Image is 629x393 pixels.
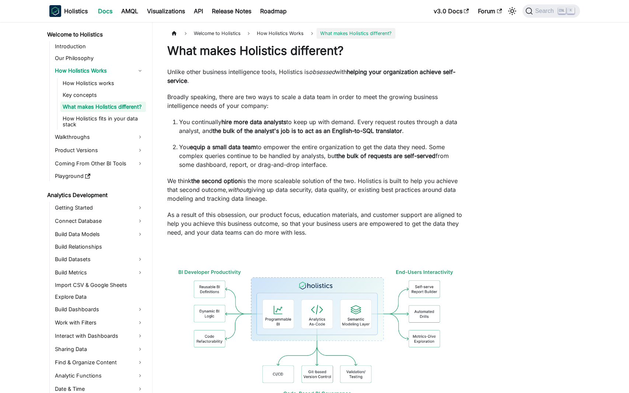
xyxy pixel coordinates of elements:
b: Holistics [64,7,88,15]
a: Our Philosophy [53,53,146,63]
a: Roadmap [256,5,291,17]
a: How Holistics Works [53,65,146,77]
em: obsessed [309,68,335,76]
a: Connect Database [53,215,146,227]
a: Product Versions [53,144,146,156]
a: How Holistics works [60,78,146,88]
nav: Breadcrumbs [167,28,464,39]
a: Find & Organize Content [53,357,146,368]
p: Unlike other business intelligence tools, Holistics is with . [167,67,464,85]
span: Welcome to Holistics [190,28,244,39]
p: Broadly speaking, there are two ways to scale a data team in order to meet the growing business i... [167,92,464,110]
a: Build Relationships [53,242,146,252]
strong: hire more data analysts [221,118,286,126]
a: Interact with Dashboards [53,330,146,342]
a: How Holistics fits in your data stack [60,113,146,130]
a: Sharing Data [53,343,146,355]
a: Coming From Other BI Tools [53,158,146,169]
a: Introduction [53,41,146,52]
a: Docs [94,5,117,17]
a: Work with Filters [53,317,146,329]
a: Home page [167,28,181,39]
span: How Holistics Works [253,28,307,39]
em: without [228,186,248,193]
a: Build Dashboards [53,303,146,315]
a: Forum [474,5,506,17]
button: Search (Ctrl+K) [523,4,580,18]
a: Visualizations [143,5,189,17]
strong: equip a small data team [190,143,256,151]
p: You continually to keep up with demand. Every request routes through a data analyst, and . [179,117,464,135]
h1: What makes Holistics different? [167,43,464,58]
a: HolisticsHolistics [49,5,88,17]
a: AMQL [117,5,143,17]
a: Build Data Models [53,228,146,240]
a: API [189,5,207,17]
a: Release Notes [207,5,256,17]
a: Build Datasets [53,253,146,265]
nav: Docs sidebar [42,22,153,393]
kbd: K [567,7,574,14]
a: Analytics Development [45,190,146,200]
a: Welcome to Holistics [45,29,146,40]
img: Holistics [49,5,61,17]
span: Search [533,8,558,14]
p: As a result of this obsession, our product focus, education materials, and customer support are a... [167,210,464,237]
a: Explore Data [53,292,146,302]
a: Getting Started [53,202,146,214]
p: We think is the more scaleable solution of the two. Holistics is built to help you achieve that s... [167,176,464,203]
a: Analytic Functions [53,370,146,382]
a: v3.0 Docs [429,5,474,17]
a: What makes Holistics different? [60,102,146,112]
a: Import CSV & Google Sheets [53,280,146,290]
a: Build Metrics [53,267,146,278]
a: Key concepts [60,90,146,100]
button: Switch between dark and light mode (currently light mode) [506,5,518,17]
span: What makes Holistics different? [317,28,395,39]
strong: the bulk of the analyst's job is to act as an English-to-SQL translator [213,127,402,134]
p: You to empower the entire organization to get the data they need. Some complex queries continue t... [179,143,464,169]
a: Walkthroughs [53,131,146,143]
strong: the bulk of requests are self-served [336,152,436,159]
strong: the second option [191,177,241,185]
a: Playground [53,171,146,181]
